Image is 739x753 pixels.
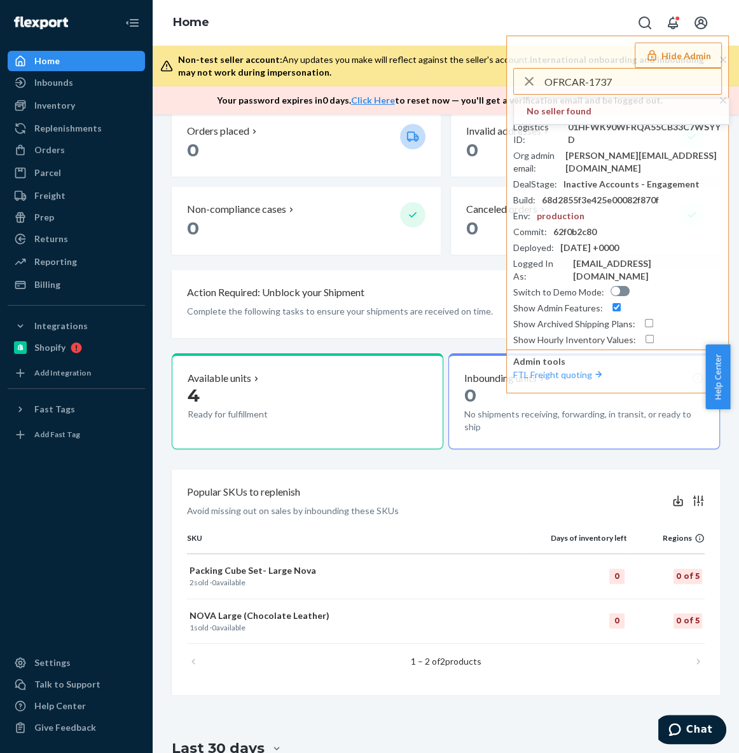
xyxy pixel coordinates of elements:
span: 0 [212,623,216,632]
div: Show Hourly Inventory Values : [513,334,636,346]
a: Reporting [8,252,145,272]
div: Org admin email : [513,149,559,175]
a: Home [8,51,145,71]
div: 0 [609,569,625,584]
button: Available units4Ready for fulfillment [172,353,443,450]
span: 0 [187,217,199,239]
p: Available units [188,371,251,386]
p: Non-compliance cases [187,202,286,217]
a: Help Center [8,696,145,716]
button: Close Navigation [120,10,145,36]
button: Orders placed 0 [172,109,441,177]
a: Freight [8,186,145,206]
ol: breadcrumbs [163,4,219,41]
div: Help Center [34,700,86,712]
div: production [537,210,584,222]
div: Settings [34,656,71,669]
p: Popular SKUs to replenish [187,485,300,499]
button: Open account menu [688,10,714,36]
div: Shopify [34,341,66,354]
span: 2 [440,656,445,667]
a: Parcel [8,163,145,183]
div: Env : [513,210,530,222]
div: Give Feedback [34,721,96,734]
button: Fast Tags [8,399,145,419]
div: Show Admin Features : [513,302,603,315]
p: 1 – 2 of products [411,655,481,668]
div: 68d2855f3e425e00082f870f [542,194,659,207]
div: Freight [34,189,66,202]
button: Open notifications [660,10,686,36]
p: Avoid missing out on sales by inbounding these SKUs [187,505,399,517]
a: Add Fast Tag [8,424,145,445]
div: 01HFWK90WFRQA55CB33C7WSYYD [567,121,722,146]
a: Settings [8,653,145,673]
div: Prep [34,211,54,224]
p: Packing Cube Set- Large Nova [190,564,521,577]
p: No shipments receiving, forwarding, in transit, or ready to ship [464,408,704,433]
div: 62f0b2c80 [553,226,597,238]
span: Non-test seller account: [178,54,282,65]
div: Inbounds [34,76,73,89]
a: Home [173,15,209,29]
a: Inbounds [8,72,145,93]
a: Returns [8,229,145,249]
iframe: Opens a widget where you can chat to one of our agents [658,715,726,747]
p: NOVA Large (Chocolate Leather) [190,609,521,622]
button: Non-compliance cases 0 [172,187,441,255]
button: Invalid addresses 0 [451,109,720,177]
button: Talk to Support [8,674,145,695]
div: Add Integration [34,367,91,378]
a: Inventory [8,95,145,116]
div: Talk to Support [34,678,100,691]
div: [EMAIL_ADDRESS][DOMAIN_NAME] [573,257,722,283]
div: Logged In As : [513,257,567,283]
p: sold · available [190,622,521,633]
button: Inbounding units0No shipments receiving, forwarding, in transit, or ready to ship [448,353,720,450]
div: Add Fast Tag [34,429,80,440]
button: Help Center [705,344,730,409]
div: Deployed : [513,241,554,254]
div: Switch to Demo Mode : [513,286,604,299]
a: Click Here [351,95,395,105]
p: Ready for fulfillment [188,408,348,421]
p: Your password expires in 0 days . to reset now — you'll get a verification email and be logged out. [217,94,663,107]
a: FTL Freight quoting [513,369,605,380]
input: Search or paste seller ID [544,69,721,94]
div: Inactive Accounts - Engagement [563,178,700,191]
button: Canceled orders 0 [451,187,720,255]
p: sold · available [190,577,521,588]
div: Any updates you make will reflect against the seller's account. [178,53,719,79]
div: Replenishments [34,122,102,135]
a: Replenishments [8,118,145,139]
p: Inbounding units [464,371,537,386]
button: Open Search Box [632,10,658,36]
span: 0 [466,217,478,239]
span: 0 [187,139,199,161]
div: Fast Tags [34,403,75,416]
div: Orders [34,144,65,156]
span: 2 [190,578,194,587]
a: Orders [8,140,145,160]
th: Days of inventory left [523,533,627,554]
p: Action Required: Unblock your Shipment [187,285,364,300]
div: Parcel [34,166,61,179]
button: Integrations [8,316,145,336]
a: Add Integration [8,363,145,383]
button: Hide Admin [635,43,722,68]
div: Home [34,55,60,67]
div: Build : [513,194,535,207]
div: Integrations [34,320,88,332]
span: 0 [464,384,476,406]
div: Commit : [513,226,547,238]
p: Admin tools [513,355,722,368]
div: DealStage : [513,178,557,191]
p: Orders placed [187,124,249,139]
a: Billing [8,275,145,295]
span: 4 [188,384,200,406]
div: 0 of 5 [673,613,702,628]
div: Reporting [34,255,77,268]
button: Give Feedback [8,717,145,738]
